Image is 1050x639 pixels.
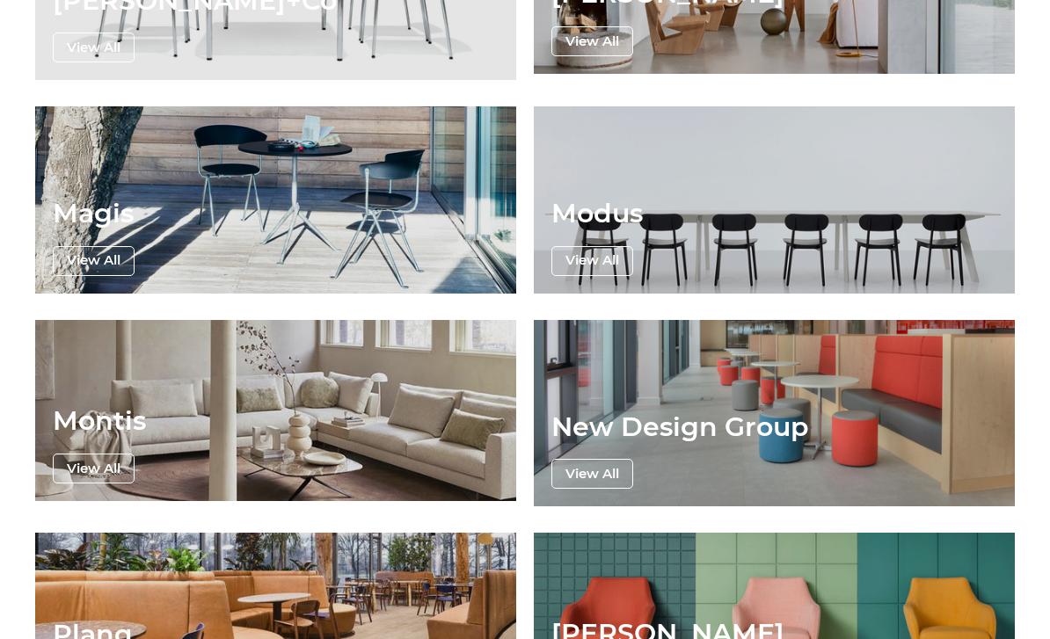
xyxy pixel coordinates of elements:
span: New Design Group [551,412,809,442]
span: Montis [53,406,146,436]
button: View All [53,454,135,483]
button: View All [551,246,633,276]
a: Magis View All [35,106,516,293]
a: New Design Group View All [534,320,1015,506]
a: Modus View All [534,106,1015,293]
span: Magis [53,199,135,229]
button: View All [53,246,135,276]
span: Modus [551,199,643,229]
a: Montis View All [35,320,516,501]
button: View All [551,459,633,489]
button: View All [551,26,633,56]
button: View All [53,33,135,62]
